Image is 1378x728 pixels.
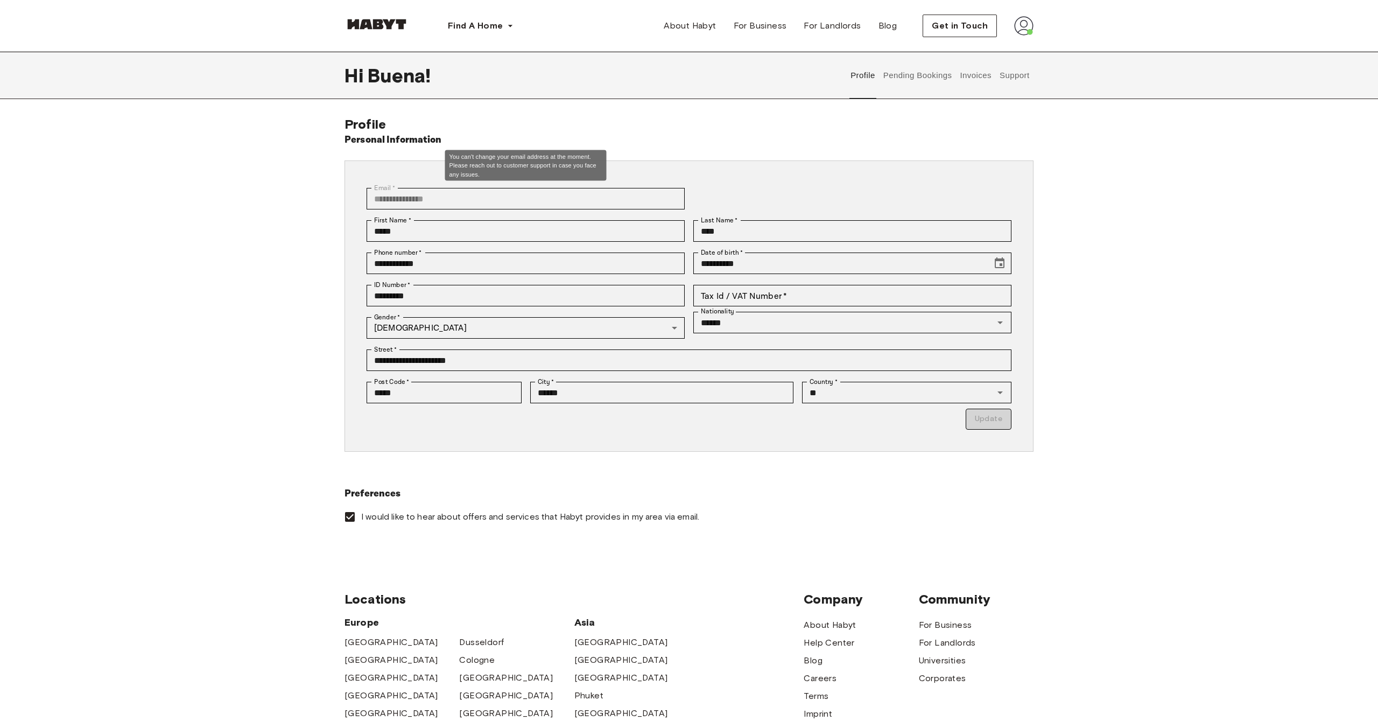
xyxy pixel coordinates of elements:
img: Habyt [344,19,409,30]
label: Gender [374,312,400,322]
a: Careers [804,672,836,685]
a: Universities [919,654,966,667]
label: Phone number [374,248,422,257]
a: Cologne [459,654,495,667]
span: Europe [344,616,574,629]
span: For Business [734,19,787,32]
span: Hi [344,64,368,87]
a: [GEOGRAPHIC_DATA] [574,636,668,649]
span: I would like to hear about offers and services that Habyt provides in my area via email. [361,511,699,523]
label: First Name [374,215,411,225]
div: [DEMOGRAPHIC_DATA] [367,317,685,339]
h6: Personal Information [344,132,442,148]
a: [GEOGRAPHIC_DATA] [344,689,438,702]
a: About Habyt [804,619,856,632]
label: Last Name [701,215,738,225]
label: Country [810,377,838,387]
button: Open [993,315,1008,330]
a: [GEOGRAPHIC_DATA] [574,671,668,684]
a: For Business [725,15,796,37]
label: Email [374,183,395,193]
a: [GEOGRAPHIC_DATA] [344,654,438,667]
button: Open [993,385,1008,400]
span: Company [804,591,918,607]
div: You can't change your email address at the moment. Please reach out to customer support in case y... [367,188,685,209]
span: Asia [574,616,689,629]
a: For Landlords [919,636,976,649]
label: Date of birth [701,248,743,257]
div: You can't change your email address at the moment. Please reach out to customer support in case y... [445,150,607,181]
a: [GEOGRAPHIC_DATA] [459,671,553,684]
button: Choose date, selected date is Jul 16, 1996 [989,253,1010,274]
a: [GEOGRAPHIC_DATA] [344,636,438,649]
a: Phuket [574,689,603,702]
label: Street [374,345,397,354]
a: [GEOGRAPHIC_DATA] [574,654,668,667]
a: [GEOGRAPHIC_DATA] [459,707,553,720]
button: Get in Touch [923,15,997,37]
span: Community [919,591,1033,607]
span: Blog [878,19,897,32]
button: Pending Bookings [882,52,953,99]
span: Buena ! [368,64,431,87]
a: Blog [804,654,822,667]
button: Profile [849,52,877,99]
h6: Preferences [344,486,1033,501]
label: Post Code [374,377,410,387]
div: user profile tabs [847,52,1033,99]
a: For Business [919,619,972,632]
a: For Landlords [795,15,869,37]
a: [GEOGRAPHIC_DATA] [459,689,553,702]
button: Find A Home [439,15,522,37]
img: avatar [1014,16,1033,36]
a: About Habyt [655,15,725,37]
button: Support [998,52,1031,99]
span: Get in Touch [932,19,988,32]
a: [GEOGRAPHIC_DATA] [344,707,438,720]
a: Imprint [804,708,832,720]
button: Invoices [959,52,993,99]
span: Find A Home [448,19,503,32]
label: Nationality [701,307,734,316]
span: About Habyt [664,19,716,32]
span: Profile [344,116,386,132]
span: Locations [344,591,804,607]
a: Dusseldorf [459,636,504,649]
label: City [538,377,554,387]
a: [GEOGRAPHIC_DATA] [344,671,438,684]
a: Terms [804,690,828,703]
label: ID Number [374,280,410,290]
a: Blog [870,15,906,37]
span: For Landlords [804,19,861,32]
a: Corporates [919,672,966,685]
a: [GEOGRAPHIC_DATA] [574,707,668,720]
a: Help Center [804,636,854,649]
